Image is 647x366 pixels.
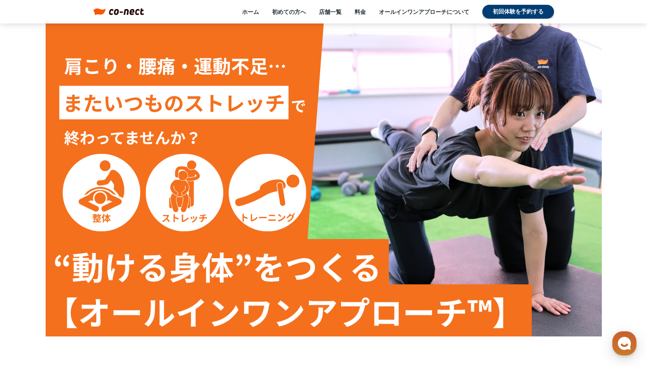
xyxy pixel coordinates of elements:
[482,5,554,19] a: 初回体験を予約する
[319,8,342,16] a: 店舗一覧
[355,8,366,16] a: 料金
[379,8,469,16] a: オールインワンアプローチについて
[272,8,306,16] a: 初めての方へ
[242,8,259,16] a: ホーム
